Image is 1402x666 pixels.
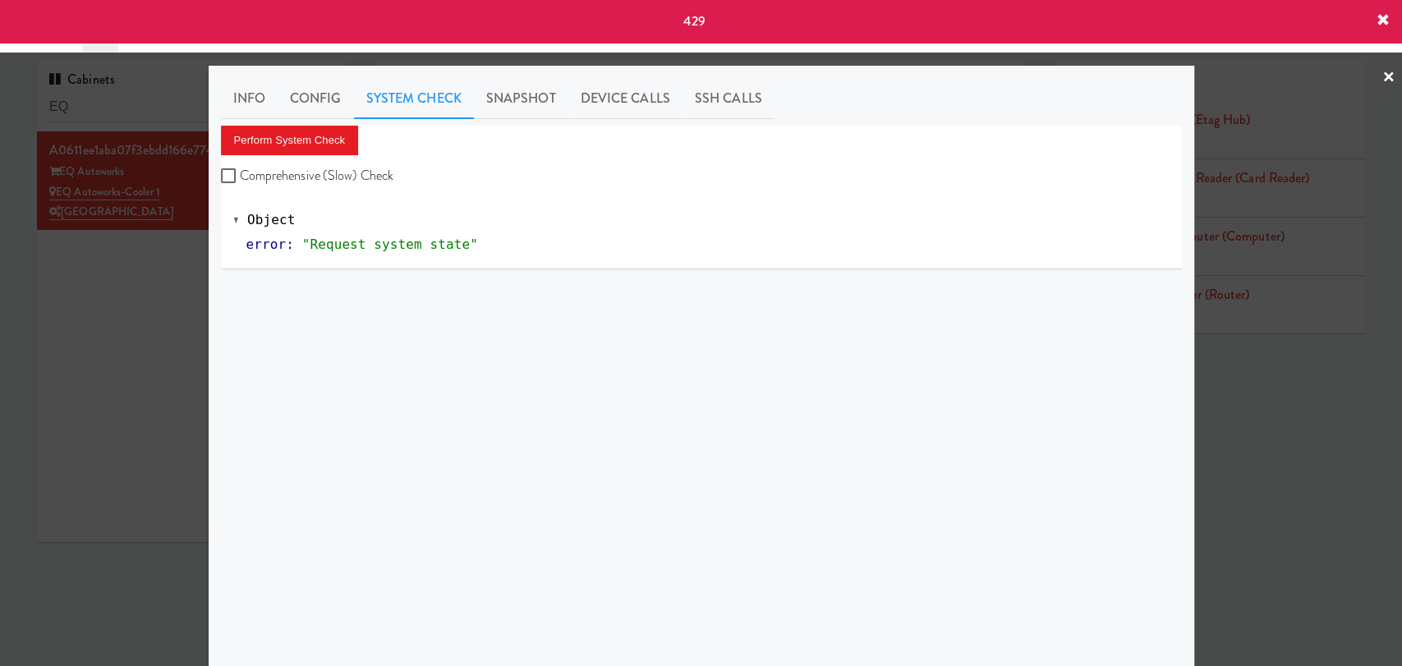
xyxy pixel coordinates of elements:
span: 429 [683,11,705,30]
a: SSH Calls [683,78,775,119]
input: Comprehensive (Slow) Check [221,170,240,183]
a: Info [221,78,278,119]
button: Perform System Check [221,126,359,155]
a: Config [278,78,354,119]
span: Object [247,212,295,227]
label: Comprehensive (Slow) Check [221,163,394,188]
span: "Request system state" [302,237,478,252]
span: error [246,237,287,252]
span: : [286,237,294,252]
a: × [1382,53,1395,103]
a: System Check [354,78,474,119]
a: Snapshot [474,78,568,119]
a: Device Calls [568,78,683,119]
